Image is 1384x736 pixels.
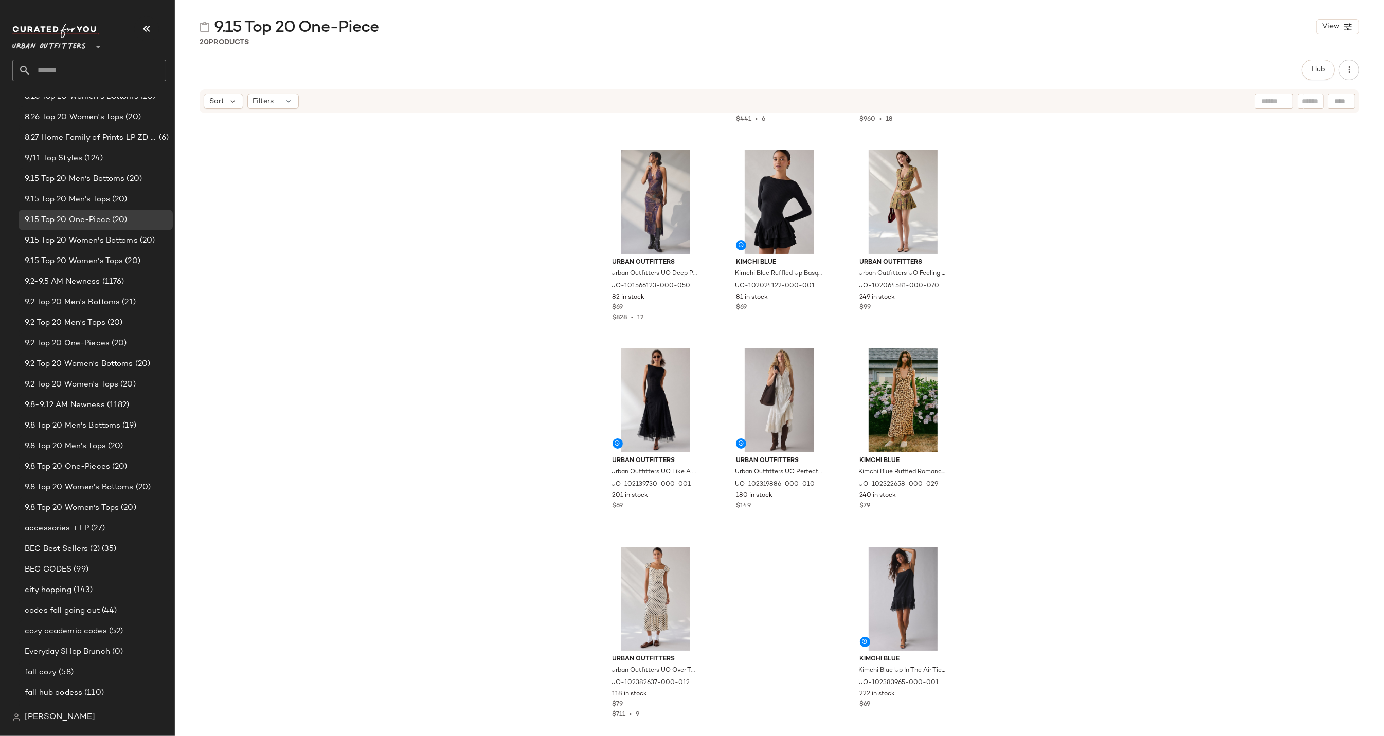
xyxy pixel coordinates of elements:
[25,646,110,658] span: Everyday SHop Brunch
[71,584,93,596] span: (143)
[25,523,89,535] span: accessories + LP
[860,116,876,123] span: $960
[110,338,127,349] span: (20)
[612,480,691,489] span: UO-102139730-000-001
[1302,60,1335,80] button: Hub
[735,480,815,489] span: UO-102319886-000-010
[613,293,645,302] span: 82 in stock
[110,214,128,226] span: (20)
[25,420,120,432] span: 9.8 Top 20 Men's Bottoms
[860,700,871,709] span: $69
[25,711,95,724] span: [PERSON_NAME]
[25,132,157,144] span: 8.27 Home Family of Prints LP ZD Adds
[157,132,169,144] span: (6)
[25,461,110,473] span: 9.8 Top 20 One-Pieces
[860,303,871,312] span: $99
[25,584,71,596] span: city hopping
[852,150,955,254] img: 102064581_070_b
[107,625,123,637] span: (52)
[100,276,124,288] span: (1176)
[25,297,120,308] span: 9.2 Top 20 Men's Bottoms
[736,491,772,501] span: 180 in stock
[110,194,128,206] span: (20)
[859,269,946,279] span: Urban Outfitters UO Feeling Naughties Tailored Vest Top + Pleated Skort 2-Piece Set in Gold, Wome...
[134,482,151,493] span: (20)
[118,379,136,391] span: (20)
[1316,19,1359,34] button: View
[612,468,698,477] span: Urban Outfitters UO Like A Dream Reversible Lace Scoop Slip Maxi Dress in Black, Women's at Urban...
[123,255,140,267] span: (20)
[852,547,955,651] img: 102383965_001_b
[860,655,947,664] span: Kimchi Blue
[613,303,623,312] span: $69
[25,482,134,493] span: 9.8 Top 20 Women's Bottoms
[100,543,117,555] span: (35)
[735,468,822,477] span: Urban Outfitters UO Perfectly Victorian Lace Trim Corset Midi Dress in White, Women's at Urban Ou...
[859,666,946,675] span: Kimchi Blue Up In The Air Tiered Lace Slip Mini Dress in Black, Women's at Urban Outfitters
[25,153,82,164] span: 9/11 Top Styles
[25,358,133,370] span: 9.2 Top 20 Women's Bottoms
[613,315,627,321] span: $828
[1322,23,1339,31] span: View
[214,17,379,38] span: 9.15 Top 20 One-Piece
[626,711,636,718] span: •
[25,255,123,267] span: 9.15 Top 20 Women's Tops
[106,440,123,452] span: (20)
[638,315,644,321] span: 12
[860,456,947,466] span: Kimchi Blue
[123,112,141,123] span: (20)
[25,687,82,699] span: fall hub codess
[604,348,708,452] img: 102139730_001_b
[860,502,871,511] span: $79
[613,690,648,699] span: 118 in stock
[613,700,623,709] span: $79
[25,276,100,288] span: 9.2-9.5 AM Newness
[604,547,708,651] img: 102382637_012_b
[82,687,104,699] span: (110)
[736,303,747,312] span: $69
[120,420,136,432] span: (19)
[105,317,123,329] span: (20)
[860,690,895,699] span: 222 in stock
[138,235,155,247] span: (20)
[200,22,210,32] img: svg%3e
[125,173,142,185] span: (20)
[612,269,698,279] span: Urban Outfitters UO Deep Plunge Halter Ruched Mesh Midi Dress in Purple, Women's at Urban Outfitters
[736,293,768,302] span: 81 in stock
[57,667,74,678] span: (58)
[200,37,249,48] div: Products
[25,564,71,576] span: BEC CODES
[612,282,691,291] span: UO-101566123-000-050
[852,348,955,452] img: 102322658_029_b
[876,116,886,123] span: •
[82,153,103,164] span: (124)
[860,491,896,501] span: 240 in stock
[25,667,57,678] span: fall cozy
[25,502,119,514] span: 9.8 Top 20 Women's Tops
[859,282,940,291] span: UO-102064581-000-070
[736,456,823,466] span: Urban Outfitters
[110,646,123,658] span: (0)
[138,91,156,103] span: (20)
[762,116,765,123] span: 6
[25,235,138,247] span: 9.15 Top 20 Women's Bottoms
[613,258,699,267] span: Urban Outfitters
[25,605,100,617] span: codes fall going out
[613,655,699,664] span: Urban Outfitters
[636,711,640,718] span: 9
[12,713,21,722] img: svg%3e
[736,258,823,267] span: Kimchi Blue
[25,173,125,185] span: 9.15 Top 20 Men's Bottoms
[71,564,88,576] span: (99)
[25,543,100,555] span: BEC Best Sellers (2)
[133,358,151,370] span: (20)
[120,297,136,308] span: (21)
[859,678,939,688] span: UO-102383965-000-001
[736,116,751,123] span: $441
[100,605,117,617] span: (44)
[25,379,118,391] span: 9.2 Top 20 Women's Tops
[860,258,947,267] span: Urban Outfitters
[613,711,626,718] span: $711
[25,112,123,123] span: 8.26 Top 20 Women's Tops
[736,502,751,511] span: $149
